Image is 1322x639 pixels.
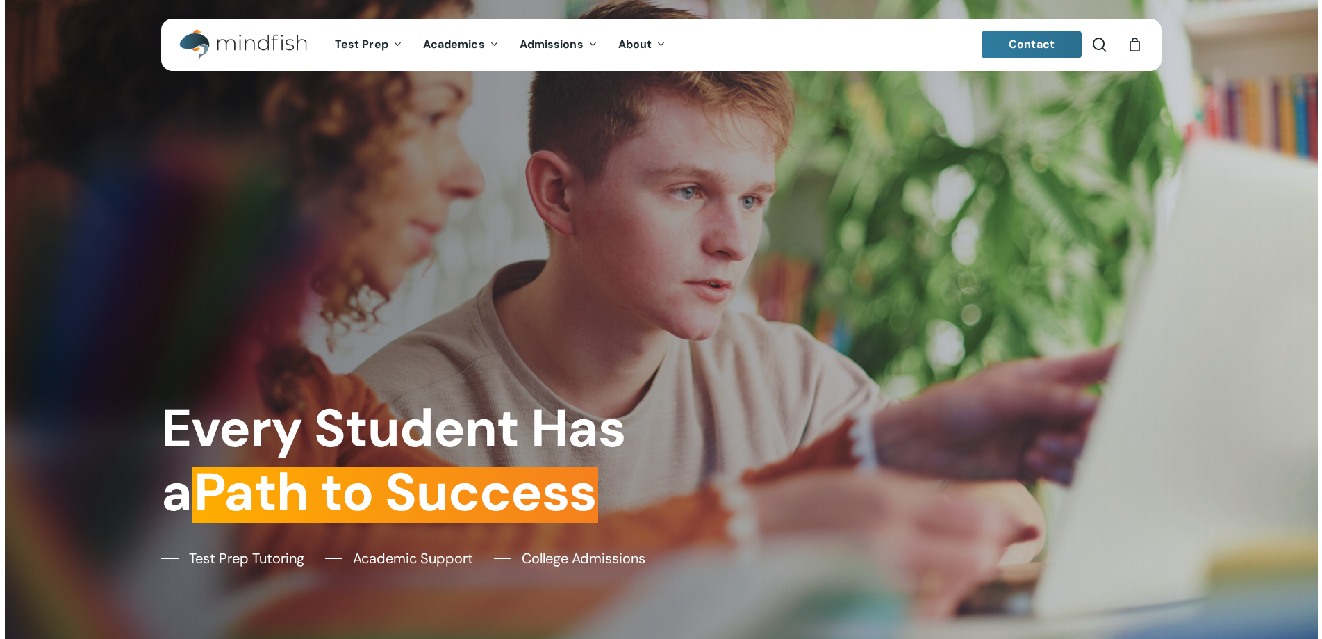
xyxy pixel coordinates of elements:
[324,39,413,51] a: Test Prep
[161,548,304,569] a: Test Prep Tutoring
[520,37,584,51] span: Admissions
[335,37,388,51] span: Test Prep
[413,39,509,51] a: Academics
[1009,37,1055,51] span: Contact
[522,548,645,569] span: College Admissions
[509,39,608,51] a: Admissions
[325,548,473,569] a: Academic Support
[494,548,645,569] a: College Admissions
[161,19,1162,71] header: Main Menu
[189,548,304,569] span: Test Prep Tutoring
[192,458,598,527] em: Path to Success
[608,39,677,51] a: About
[982,31,1082,58] a: Contact
[353,548,473,569] span: Academic Support
[324,19,676,71] nav: Main Menu
[161,397,651,524] h1: Every Student Has a
[423,37,485,51] span: Academics
[618,37,652,51] span: About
